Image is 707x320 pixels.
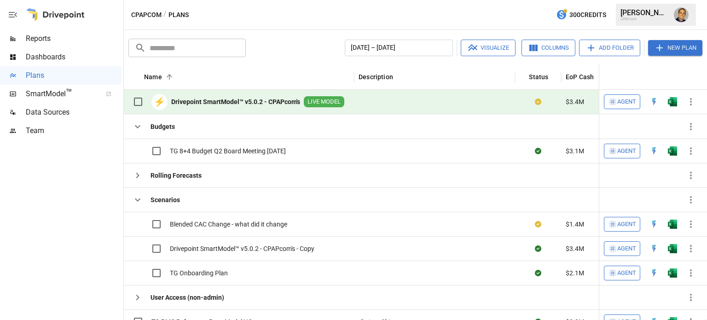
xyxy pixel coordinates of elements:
span: Agent [617,146,636,157]
div: Open in Excel [668,220,677,229]
span: Agent [617,268,636,279]
button: Columns [522,40,575,56]
span: $3.4M [566,97,584,106]
button: Tom Gatto [668,2,694,28]
div: Open in Quick Edit [649,268,659,278]
img: quick-edit-flash.b8aec18c.svg [649,146,659,156]
div: Open in Excel [668,268,677,278]
span: Plans [26,70,122,81]
img: excel-icon.76473adf.svg [668,220,677,229]
div: Open in Excel [668,146,677,156]
img: quick-edit-flash.b8aec18c.svg [649,244,659,253]
button: Agent [604,94,640,109]
button: New Plan [648,40,702,56]
b: User Access (non-admin) [151,293,224,302]
div: EoP Cash [566,73,594,81]
div: Open in Quick Edit [649,244,659,253]
img: excel-icon.76473adf.svg [668,146,677,156]
span: Drivepoint SmartModel™ v5.0.2 - CPAPcom's - Copy [170,244,314,253]
img: excel-icon.76473adf.svg [668,97,677,106]
b: Drivepoint SmartModel™ v5.0.2 - CPAPcom's [171,97,300,106]
img: quick-edit-flash.b8aec18c.svg [649,220,659,229]
button: Sort [163,70,176,83]
img: quick-edit-flash.b8aec18c.svg [649,97,659,106]
span: Data Sources [26,107,122,118]
span: $2.1M [566,268,584,278]
img: excel-icon.76473adf.svg [668,268,677,278]
span: Agent [617,219,636,230]
span: TG 8+4 Budget Q2 Board Meeting [DATE] [170,146,286,156]
span: ™ [66,87,72,99]
span: Reports [26,33,122,44]
span: TG Onboarding Plan [170,268,228,278]
div: Open in Excel [668,244,677,253]
span: Agent [617,244,636,254]
button: Add Folder [579,40,640,56]
span: Agent [617,97,636,107]
span: Team [26,125,122,136]
div: CPAPcom [620,17,668,21]
div: Sync complete [535,146,541,156]
button: Agent [604,144,640,158]
b: Budgets [151,122,175,131]
button: CPAPcom [131,9,162,21]
button: Visualize [461,40,516,56]
div: / [163,9,167,21]
b: Rolling Forecasts [151,171,202,180]
div: Open in Excel [668,97,677,106]
span: $3.4M [566,244,584,253]
div: Description [359,73,393,81]
img: excel-icon.76473adf.svg [668,244,677,253]
img: Tom Gatto [674,7,689,22]
button: Agent [604,241,640,256]
button: [DATE] – [DATE] [345,40,453,56]
div: Open in Quick Edit [649,146,659,156]
span: SmartModel [26,88,96,99]
span: LIVE MODEL [304,98,344,106]
span: $1.4M [566,220,584,229]
span: 300 Credits [569,9,606,21]
span: Dashboards [26,52,122,63]
span: $3.1M [566,146,584,156]
div: Status [529,73,548,81]
b: Scenarios [151,195,180,204]
button: Agent [604,217,640,232]
div: Your plan has changes in Excel that are not reflected in the Drivepoint Data Warehouse, select "S... [535,97,541,106]
div: Open in Quick Edit [649,220,659,229]
div: Name [144,73,162,81]
span: Blended CAC Change - what did it change [170,220,287,229]
img: quick-edit-flash.b8aec18c.svg [649,268,659,278]
div: Your plan has changes in Excel that are not reflected in the Drivepoint Data Warehouse, select "S... [535,220,541,229]
button: 300Credits [552,6,610,23]
div: Sync complete [535,268,541,278]
div: Sync complete [535,244,541,253]
div: ⚡ [151,94,168,110]
button: Agent [604,266,640,280]
div: Open in Quick Edit [649,97,659,106]
div: [PERSON_NAME] [620,8,668,17]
